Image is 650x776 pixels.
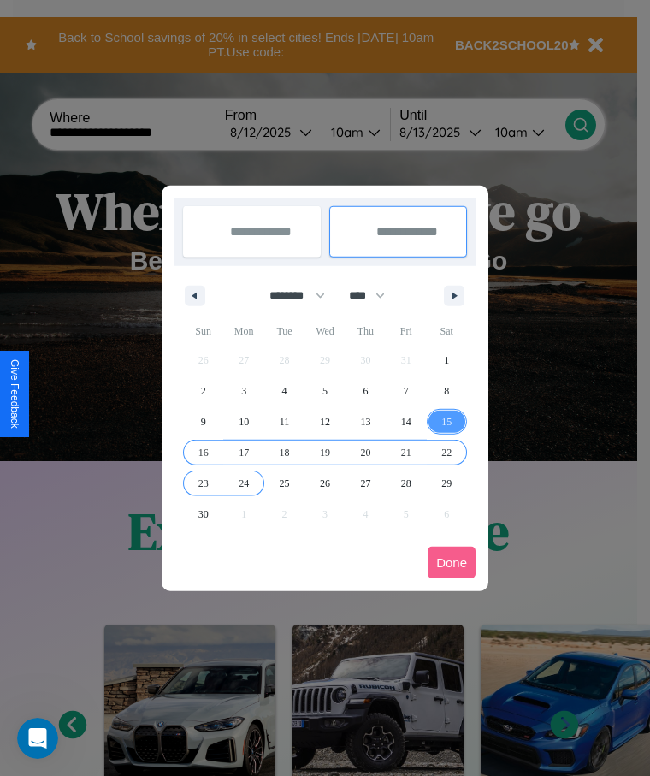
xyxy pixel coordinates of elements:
[386,468,426,499] button: 28
[346,317,386,345] span: Thu
[198,499,209,530] span: 30
[428,547,476,578] button: Done
[427,437,467,468] button: 22
[427,468,467,499] button: 29
[239,468,249,499] span: 24
[360,437,370,468] span: 20
[239,406,249,437] span: 10
[183,376,223,406] button: 2
[304,406,345,437] button: 12
[320,468,330,499] span: 26
[183,499,223,530] button: 30
[346,468,386,499] button: 27
[427,345,467,376] button: 1
[322,376,328,406] span: 5
[304,437,345,468] button: 19
[17,718,58,759] iframe: Intercom live chat
[201,376,206,406] span: 2
[9,359,21,429] div: Give Feedback
[386,317,426,345] span: Fri
[183,468,223,499] button: 23
[441,437,452,468] span: 22
[386,376,426,406] button: 7
[223,468,263,499] button: 24
[304,376,345,406] button: 5
[304,317,345,345] span: Wed
[320,406,330,437] span: 12
[282,376,287,406] span: 4
[346,376,386,406] button: 6
[223,406,263,437] button: 10
[427,376,467,406] button: 8
[386,406,426,437] button: 14
[280,468,290,499] span: 25
[427,317,467,345] span: Sat
[198,437,209,468] span: 16
[264,376,304,406] button: 4
[239,437,249,468] span: 17
[320,437,330,468] span: 19
[183,406,223,437] button: 9
[444,376,449,406] span: 8
[346,406,386,437] button: 13
[264,406,304,437] button: 11
[201,406,206,437] span: 9
[280,437,290,468] span: 18
[183,317,223,345] span: Sun
[304,468,345,499] button: 26
[360,468,370,499] span: 27
[241,376,246,406] span: 3
[264,468,304,499] button: 25
[223,437,263,468] button: 17
[280,406,290,437] span: 11
[360,406,370,437] span: 13
[264,437,304,468] button: 18
[183,437,223,468] button: 16
[441,468,452,499] span: 29
[444,345,449,376] span: 1
[346,437,386,468] button: 20
[386,437,426,468] button: 21
[198,468,209,499] span: 23
[223,376,263,406] button: 3
[401,406,411,437] span: 14
[441,406,452,437] span: 15
[264,317,304,345] span: Tue
[427,406,467,437] button: 15
[223,317,263,345] span: Mon
[401,468,411,499] span: 28
[404,376,409,406] span: 7
[363,376,368,406] span: 6
[401,437,411,468] span: 21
